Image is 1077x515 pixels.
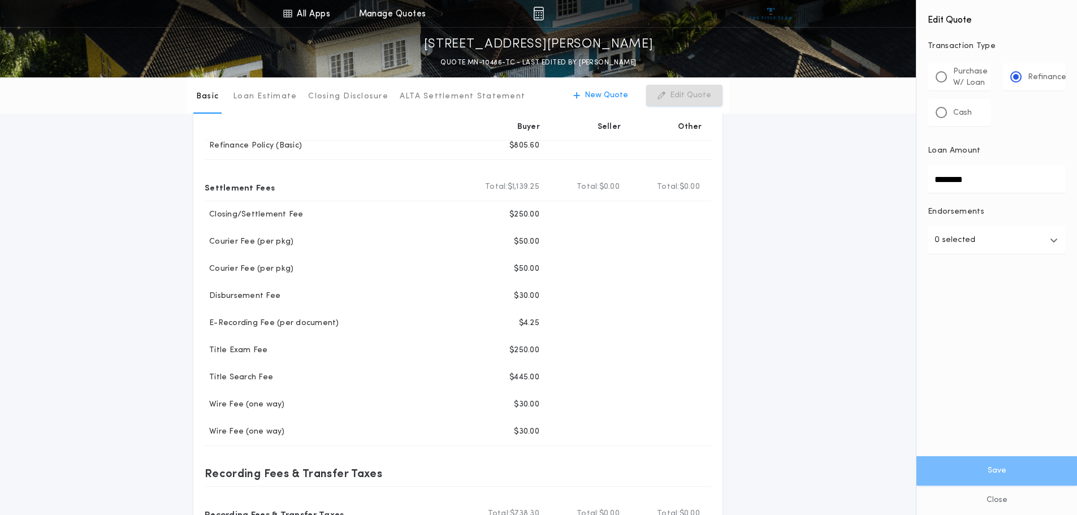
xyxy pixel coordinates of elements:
p: Refinance [1028,72,1066,83]
b: Total: [485,181,508,193]
p: Wire Fee (one way) [205,426,285,438]
p: New Quote [585,90,628,101]
p: Wire Fee (one way) [205,399,285,410]
b: Total: [657,181,680,193]
p: QUOTE MN-10486-TC - LAST EDITED BY [PERSON_NAME] [440,57,636,68]
p: Purchase W/ Loan [953,66,988,89]
p: ALTA Settlement Statement [400,91,525,102]
p: Recording Fees & Transfer Taxes [205,464,382,482]
p: Courier Fee (per pkg) [205,236,293,248]
p: $250.00 [509,345,539,356]
p: Endorsements [928,206,1066,218]
p: $30.00 [514,399,539,410]
p: Loan Amount [928,145,981,157]
p: Refinance Policy (Basic) [205,140,302,152]
p: $445.00 [509,372,539,383]
button: New Quote [562,85,639,106]
p: $4.25 [519,318,539,329]
p: 0 selected [935,233,975,247]
p: Title Exam Fee [205,345,268,356]
p: E-Recording Fee (per document) [205,318,339,329]
input: Loan Amount [928,166,1066,193]
p: $50.00 [514,263,539,275]
p: Seller [598,122,621,133]
p: $30.00 [514,426,539,438]
button: 0 selected [928,227,1066,254]
p: Other [678,122,702,133]
span: $1,139.25 [508,181,539,193]
img: vs-icon [750,8,792,19]
p: $250.00 [509,209,539,220]
p: Cash [953,107,972,119]
p: Loan Estimate [233,91,297,102]
p: Settlement Fees [205,178,275,196]
p: Title Search Fee [205,372,273,383]
span: $0.00 [680,181,700,193]
p: Disbursement Fee [205,291,280,302]
button: Edit Quote [646,85,723,106]
p: Closing Disclosure [308,91,388,102]
p: [STREET_ADDRESS][PERSON_NAME] [424,36,654,54]
img: img [533,7,544,20]
p: Buyer [517,122,540,133]
span: $0.00 [599,181,620,193]
p: Edit Quote [670,90,711,101]
p: Basic [196,91,219,102]
p: Closing/Settlement Fee [205,209,304,220]
p: $50.00 [514,236,539,248]
p: Courier Fee (per pkg) [205,263,293,275]
button: Close [916,486,1077,515]
p: $30.00 [514,291,539,302]
p: Transaction Type [928,41,1066,52]
p: $805.60 [509,140,539,152]
button: Save [916,456,1077,486]
b: Total: [577,181,599,193]
h4: Edit Quote [928,7,1066,27]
